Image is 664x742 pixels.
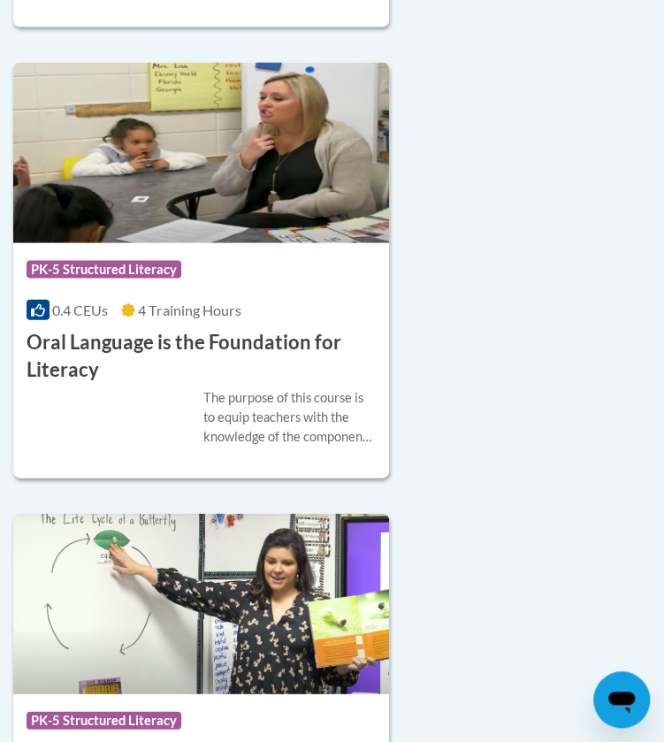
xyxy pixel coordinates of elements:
span: PK-5 Structured Literacy [27,711,181,729]
span: 4 Training Hours [138,301,241,317]
a: Course LogoPK-5 Structured Literacy0.4 CEUs4 Training Hours Oral Language is the Foundation for L... [13,62,389,477]
h3: Oral Language is the Foundation for Literacy [27,328,376,383]
iframe: Button to launch messaging window [593,671,650,728]
div: The purpose of this course is to equip teachers with the knowledge of the components of oral lang... [203,387,376,446]
img: Course Logo [13,513,389,693]
img: Course Logo [13,62,389,242]
span: PK-5 Structured Literacy [27,260,181,278]
span: 0.4 CEUs [52,301,108,317]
